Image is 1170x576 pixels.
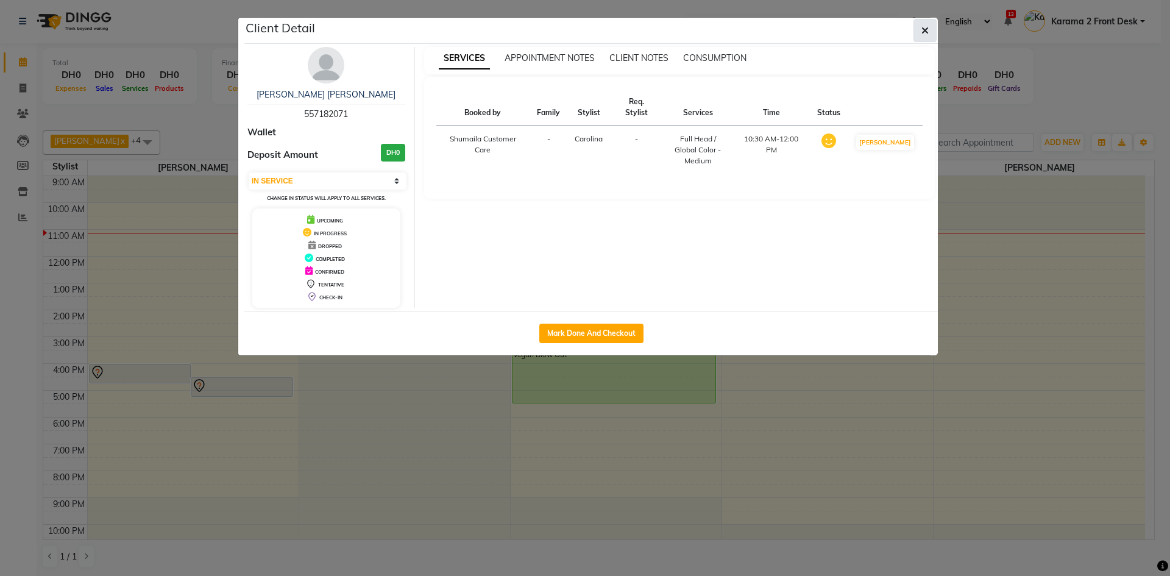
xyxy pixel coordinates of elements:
th: Time [733,89,810,126]
h5: Client Detail [246,19,315,37]
th: Family [530,89,567,126]
a: [PERSON_NAME] [PERSON_NAME] [257,89,395,100]
th: Stylist [567,89,610,126]
span: CLIENT NOTES [609,52,668,63]
span: 557182071 [304,108,348,119]
span: UPCOMING [317,218,343,224]
th: Status [810,89,848,126]
span: Carolina [575,134,603,143]
span: SERVICES [439,48,490,69]
button: Mark Done And Checkout [539,324,643,343]
h3: DH0 [381,144,405,162]
th: Booked by [436,89,530,126]
td: 10:30 AM-12:00 PM [733,126,810,174]
div: Full Head / Global Color - Medium [670,133,725,166]
span: Wallet [247,126,276,140]
button: [PERSON_NAME] [856,135,914,150]
th: Req. Stylist [610,89,662,126]
span: CHECK-IN [319,294,342,300]
span: APPOINTMENT NOTES [505,52,595,63]
span: TENTATIVE [318,282,344,288]
th: Services [662,89,732,126]
span: Deposit Amount [247,148,318,162]
span: IN PROGRESS [314,230,347,236]
span: DROPPED [318,243,342,249]
small: Change in status will apply to all services. [267,195,386,201]
td: - [610,126,662,174]
span: CONSUMPTION [683,52,746,63]
td: Shumaila Customer Care [436,126,530,174]
span: COMPLETED [316,256,345,262]
td: - [530,126,567,174]
img: avatar [308,47,344,84]
span: CONFIRMED [315,269,344,275]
